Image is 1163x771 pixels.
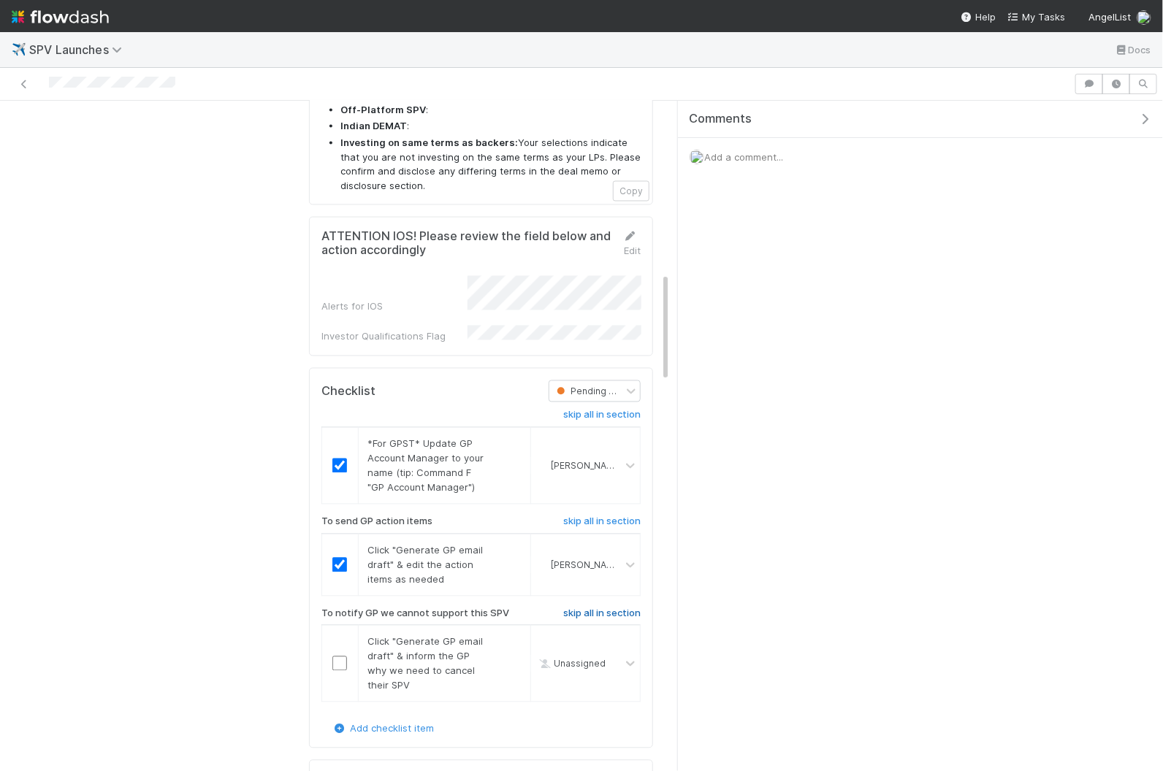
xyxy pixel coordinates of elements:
[367,438,484,494] span: *For GPST* Update GP Account Manager to your name (tip: Command F "GP Account Manager")
[961,9,996,24] div: Help
[340,137,518,148] strong: Investing on same terms as backers:
[1114,41,1151,58] a: Docs
[1007,11,1065,23] span: My Tasks
[340,103,641,118] li: :
[563,516,641,528] h6: skip all in section
[537,559,549,571] img: avatar_eed832e9-978b-43e4-b51e-96e46fa5184b.png
[623,231,641,257] a: Edit
[29,42,129,57] span: SPV Launches
[689,112,752,126] span: Comments
[340,136,641,193] li: Your selections indicate that you are not investing on the same terms as your LPs. Please confirm...
[536,659,606,670] span: Unassigned
[1007,9,1065,24] a: My Tasks
[12,43,26,55] span: ✈️
[340,104,426,115] strong: Off-Platform SPV
[367,545,483,586] span: Click "Generate GP email draft" & edit the action items as needed
[321,329,468,344] div: Investor Qualifications Flag
[1088,11,1131,23] span: AngelList
[340,119,641,134] li: :
[340,120,407,131] strong: Indian DEMAT
[551,461,622,472] span: [PERSON_NAME]
[563,516,641,534] a: skip all in section
[332,723,434,734] a: Add checklist item
[12,4,109,29] img: logo-inverted-e16ddd16eac7371096b0.svg
[321,299,468,314] div: Alerts for IOS
[321,230,615,258] h5: ATTENTION IOS! Please review the field below and action accordingly
[554,386,659,397] span: Pending VCA review
[321,608,509,620] h6: To notify GP we cannot support this SPV
[563,410,641,421] h6: skip all in section
[563,608,641,626] a: skip all in section
[367,636,483,691] span: Click "Generate GP email draft" & inform the GP why we need to cancel their SPV
[551,559,622,570] span: [PERSON_NAME]
[563,608,641,620] h6: skip all in section
[690,150,704,164] img: avatar_eed832e9-978b-43e4-b51e-96e46fa5184b.png
[704,151,783,163] span: Add a comment...
[613,181,649,202] button: Copy
[563,410,641,427] a: skip all in section
[537,460,549,472] img: avatar_eed832e9-978b-43e4-b51e-96e46fa5184b.png
[321,385,375,399] h5: Checklist
[1137,10,1151,25] img: avatar_eed832e9-978b-43e4-b51e-96e46fa5184b.png
[321,516,432,528] h6: To send GP action items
